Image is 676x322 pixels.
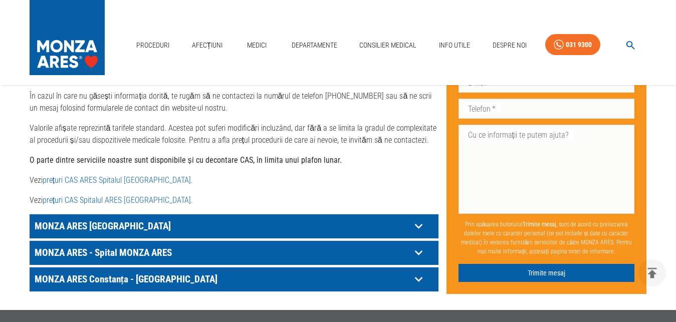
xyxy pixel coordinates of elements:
strong: O parte dintre serviciile noastre sunt disponibile și cu decontare CAS, în limita unui plafon lunar. [30,155,342,165]
a: Medici [241,35,273,56]
a: 031 9300 [545,34,600,56]
div: MONZA ARES - Spital MONZA ARES [30,241,438,265]
b: Trimite mesaj [523,220,556,227]
div: MONZA ARES Constanța - [GEOGRAPHIC_DATA] [30,267,438,291]
button: delete [638,259,666,287]
div: 031 9300 [566,39,592,51]
a: Despre Noi [489,35,531,56]
a: Consilier Medical [355,35,420,56]
p: Prin apăsarea butonului , sunt de acord cu prelucrarea datelor mele cu caracter personal (ce pot ... [459,215,635,259]
a: prețuri CAS ARES Spitalul [GEOGRAPHIC_DATA] [43,175,191,185]
p: Vezi . [30,194,438,206]
p: Vezi . [30,174,438,186]
p: În cazul în care nu găsești informația dorită, te rugăm să ne contactezi la numărul de telefon [P... [30,90,438,114]
a: Afecțiuni [188,35,227,56]
a: Proceduri [132,35,173,56]
p: MONZA ARES Constanța - [GEOGRAPHIC_DATA] [32,271,411,287]
p: MONZA ARES [GEOGRAPHIC_DATA] [32,218,411,234]
p: Valorile afișate reprezintă tarifele standard. Acestea pot suferi modificări incluzând, dar fără ... [30,122,438,146]
p: MONZA ARES - Spital MONZA ARES [32,245,411,260]
a: Info Utile [435,35,474,56]
div: MONZA ARES [GEOGRAPHIC_DATA] [30,214,438,238]
a: Departamente [288,35,341,56]
a: prețuri CAS Spitalul ARES [GEOGRAPHIC_DATA] [43,195,191,205]
button: Trimite mesaj [459,263,635,282]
